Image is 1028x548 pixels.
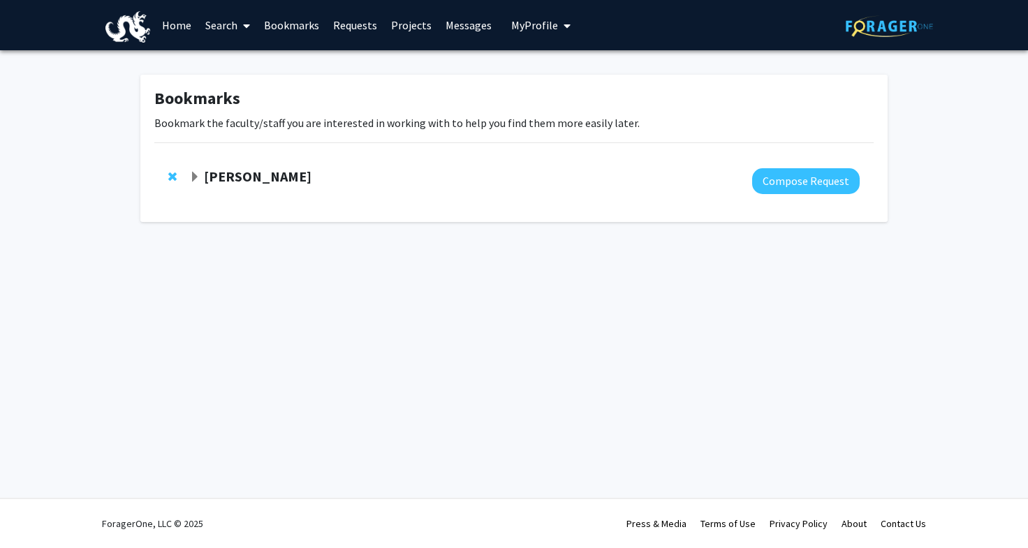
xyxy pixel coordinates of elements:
img: Drexel University Logo [105,11,150,43]
span: Expand Christopher Li Bookmark [189,172,200,183]
a: Requests [326,1,384,50]
a: About [842,517,867,530]
p: Bookmark the faculty/staff you are interested in working with to help you find them more easily l... [154,114,874,131]
a: Search [198,1,257,50]
strong: [PERSON_NAME] [204,168,311,185]
div: ForagerOne, LLC © 2025 [102,499,203,548]
a: Messages [439,1,499,50]
span: Remove Christopher Li from bookmarks [168,171,177,182]
a: Terms of Use [700,517,756,530]
span: My Profile [511,18,558,32]
a: Projects [384,1,439,50]
a: Home [155,1,198,50]
img: ForagerOne Logo [846,15,933,37]
a: Contact Us [881,517,926,530]
button: Compose Request to Christopher Li [752,168,860,194]
h1: Bookmarks [154,89,874,109]
a: Bookmarks [257,1,326,50]
a: Privacy Policy [770,517,828,530]
a: Press & Media [626,517,686,530]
